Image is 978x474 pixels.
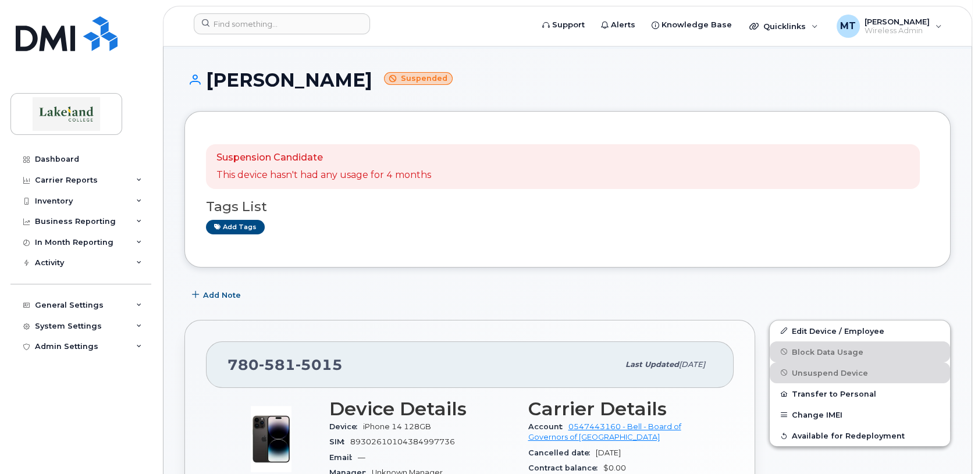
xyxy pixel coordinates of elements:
[236,404,306,474] img: image20231002-3703462-njx0qo.jpeg
[384,72,453,85] small: Suspended
[194,13,370,34] input: Find something...
[770,404,950,425] button: Change IMEI
[770,341,950,362] button: Block Data Usage
[792,432,905,440] span: Available for Redeployment
[679,360,705,369] span: [DATE]
[296,356,343,373] span: 5015
[534,13,593,37] a: Support
[596,448,621,457] span: [DATE]
[593,13,643,37] a: Alerts
[828,15,950,38] div: Margaret Templeton
[350,437,455,446] span: 89302610104384997736
[552,19,585,31] span: Support
[770,383,950,404] button: Transfer to Personal
[206,220,265,234] a: Add tags
[227,356,343,373] span: 780
[770,425,950,446] button: Available for Redeployment
[643,13,740,37] a: Knowledge Base
[329,453,358,462] span: Email
[792,368,868,377] span: Unsuspend Device
[763,22,806,31] span: Quicklinks
[770,362,950,383] button: Unsuspend Device
[329,422,363,431] span: Device
[329,398,514,419] h3: Device Details
[603,464,626,472] span: $0.00
[528,398,713,419] h3: Carrier Details
[216,169,431,182] p: This device hasn't had any usage for 4 months
[528,464,603,472] span: Contract balance
[206,199,929,214] h3: Tags List
[203,290,241,301] span: Add Note
[611,19,635,31] span: Alerts
[625,360,679,369] span: Last updated
[865,17,930,26] span: [PERSON_NAME]
[865,26,930,35] span: Wireless Admin
[184,70,951,90] h1: [PERSON_NAME]
[662,19,732,31] span: Knowledge Base
[363,422,431,431] span: iPhone 14 128GB
[770,320,950,341] a: Edit Device / Employee
[184,285,251,306] button: Add Note
[528,422,681,441] a: 0547443160 - Bell - Board of Governors of [GEOGRAPHIC_DATA]
[329,437,350,446] span: SIM
[741,15,826,38] div: Quicklinks
[528,422,568,431] span: Account
[259,356,296,373] span: 581
[216,151,431,165] p: Suspension Candidate
[528,448,596,457] span: Cancelled date
[358,453,365,462] span: —
[840,19,856,33] span: MT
